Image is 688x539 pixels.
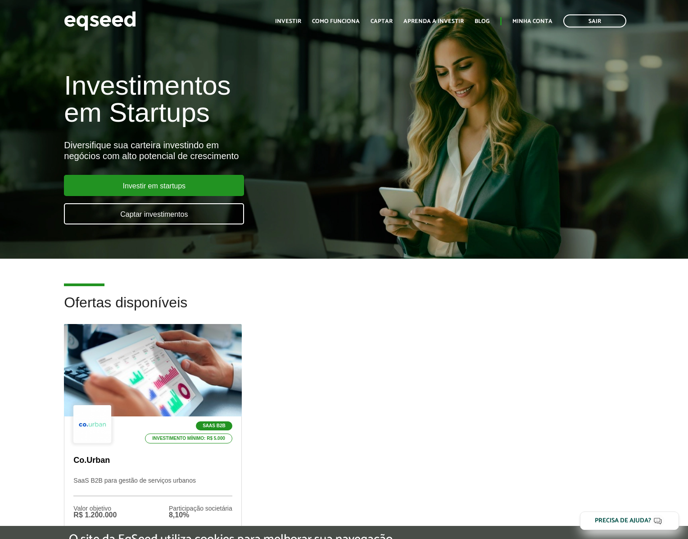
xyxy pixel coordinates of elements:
[403,18,464,24] a: Aprenda a investir
[64,72,394,126] h1: Investimentos em Startups
[64,9,136,33] img: EqSeed
[73,505,117,512] div: Valor objetivo
[64,140,394,161] div: Diversifique sua carteira investindo em negócios com alto potencial de crescimento
[64,175,244,196] a: Investir em startups
[512,18,552,24] a: Minha conta
[145,434,232,443] p: Investimento mínimo: R$ 5.000
[73,512,117,519] div: R$ 1.200.000
[73,456,232,466] p: Co.Urban
[169,512,232,519] div: 8,10%
[563,14,626,27] a: Sair
[64,203,244,224] a: Captar investimentos
[169,505,232,512] div: Participação societária
[275,18,301,24] a: Investir
[64,295,624,324] h2: Ofertas disponíveis
[73,477,232,496] p: SaaS B2B para gestão de serviços urbanos
[196,421,232,430] p: SaaS B2B
[475,18,489,24] a: Blog
[371,18,393,24] a: Captar
[312,18,360,24] a: Como funciona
